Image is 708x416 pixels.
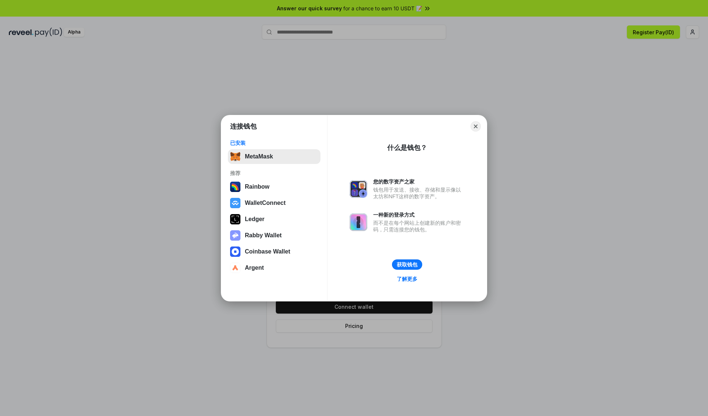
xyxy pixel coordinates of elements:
[392,274,422,284] a: 了解更多
[245,232,282,239] div: Rabby Wallet
[228,212,320,227] button: Ledger
[245,216,264,223] div: Ledger
[230,151,240,162] img: svg+xml,%3Csvg%20fill%3D%22none%22%20height%3D%2233%22%20viewBox%3D%220%200%2035%2033%22%20width%...
[245,183,270,190] div: Rainbow
[373,220,465,233] div: 而不是在每个网站上创建新的账户和密码，只需连接您的钱包。
[230,230,240,241] img: svg+xml,%3Csvg%20xmlns%3D%22http%3A%2F%2Fwww.w3.org%2F2000%2Fsvg%22%20fill%3D%22none%22%20viewBox...
[228,149,320,164] button: MetaMask
[228,244,320,259] button: Coinbase Wallet
[228,179,320,194] button: Rainbow
[228,261,320,275] button: Argent
[373,186,465,200] div: 钱包用于发送、接收、存储和显示像以太坊和NFT这样的数字资产。
[230,198,240,208] img: svg+xml,%3Csvg%20width%3D%2228%22%20height%3D%2228%22%20viewBox%3D%220%200%2028%2028%22%20fill%3D...
[230,214,240,224] img: svg+xml,%3Csvg%20xmlns%3D%22http%3A%2F%2Fwww.w3.org%2F2000%2Fsvg%22%20width%3D%2228%22%20height%3...
[228,228,320,243] button: Rabby Wallet
[245,248,290,255] div: Coinbase Wallet
[397,276,417,282] div: 了解更多
[397,261,417,268] div: 获取钱包
[230,247,240,257] img: svg+xml,%3Csvg%20width%3D%2228%22%20height%3D%2228%22%20viewBox%3D%220%200%2028%2028%22%20fill%3D...
[230,170,318,176] div: 推荐
[245,200,286,206] div: WalletConnect
[373,178,465,185] div: 您的数字资产之家
[373,212,465,218] div: 一种新的登录方式
[350,180,367,198] img: svg+xml,%3Csvg%20xmlns%3D%22http%3A%2F%2Fwww.w3.org%2F2000%2Fsvg%22%20fill%3D%22none%22%20viewBox...
[387,143,427,152] div: 什么是钱包？
[471,121,481,132] button: Close
[392,259,422,270] button: 获取钱包
[350,213,367,231] img: svg+xml,%3Csvg%20xmlns%3D%22http%3A%2F%2Fwww.w3.org%2F2000%2Fsvg%22%20fill%3D%22none%22%20viewBox...
[230,263,240,273] img: svg+xml,%3Csvg%20width%3D%2228%22%20height%3D%2228%22%20viewBox%3D%220%200%2028%2028%22%20fill%3D...
[230,140,318,146] div: 已安装
[230,182,240,192] img: svg+xml,%3Csvg%20width%3D%22120%22%20height%3D%22120%22%20viewBox%3D%220%200%20120%20120%22%20fil...
[245,153,273,160] div: MetaMask
[230,122,257,131] h1: 连接钱包
[228,196,320,210] button: WalletConnect
[245,265,264,271] div: Argent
